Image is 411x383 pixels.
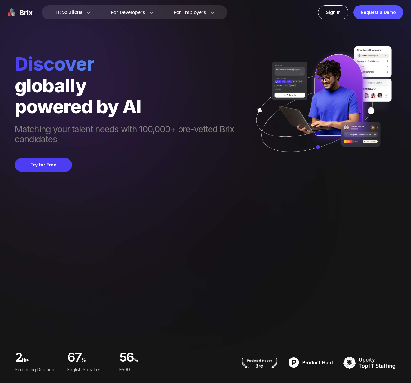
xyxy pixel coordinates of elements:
[15,75,248,96] div: globally
[54,7,82,17] span: HR Solutions
[82,355,114,368] span: %
[119,366,167,373] div: F500
[15,352,22,365] span: 2
[119,352,134,365] span: 56
[22,355,62,368] span: hr+
[15,53,248,75] span: Discover
[241,357,278,368] img: product hunt badge
[285,355,337,370] img: product hunt badge
[15,366,62,373] div: Screening duration
[318,5,348,19] a: Sign In
[15,96,248,117] div: powered by AI
[15,158,72,172] button: Try for Free
[174,9,206,16] span: For Employers
[248,46,396,165] img: ai generate
[111,9,145,16] span: For Developers
[67,352,82,365] span: 67
[353,5,403,19] a: Request a Demo
[134,355,167,368] span: %
[67,366,115,373] div: English Speaker
[343,355,396,370] img: TOP IT STAFFING
[15,124,248,145] span: Matching your talent needs with 100,000+ pre-vetted Brix candidates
